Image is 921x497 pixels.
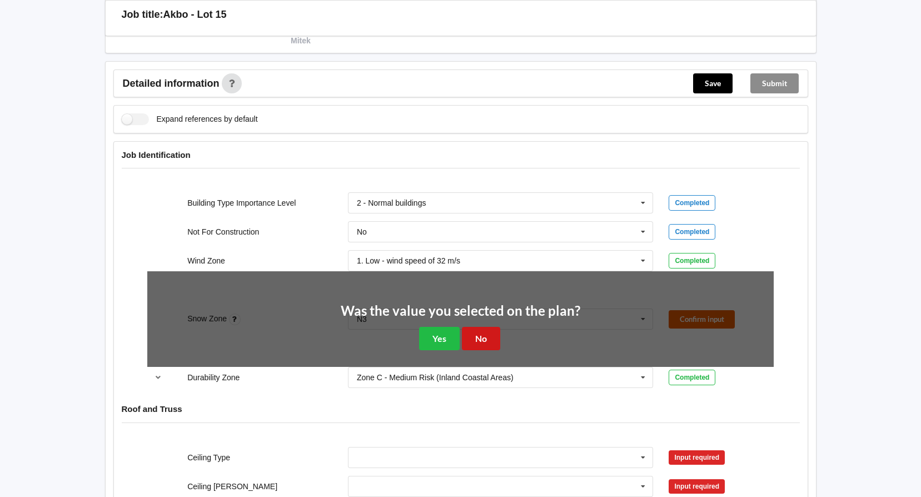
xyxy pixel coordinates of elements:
div: Input required [669,450,725,465]
div: 1. Low - wind speed of 32 m/s [357,257,460,265]
label: Durability Zone [187,373,240,382]
h3: Job title: [122,8,163,21]
label: Expand references by default [122,113,258,125]
label: Ceiling Type [187,453,230,462]
button: Yes [419,327,460,350]
h2: Was the value you selected on the plan? [341,302,580,320]
h4: Job Identification [122,150,800,160]
button: Save [693,73,733,93]
button: No [462,327,500,350]
label: Ceiling [PERSON_NAME] [187,482,277,491]
div: 2 - Normal buildings [357,199,426,207]
div: Completed [669,253,715,269]
label: Building Type Importance Level [187,198,296,207]
span: Detailed information [123,78,220,88]
label: Not For Construction [187,227,259,236]
div: Input required [669,479,725,494]
button: reference-toggle [147,367,169,387]
label: Wind Zone [187,256,225,265]
div: Completed [669,370,715,385]
div: Completed [669,224,715,240]
div: No [357,228,367,236]
h3: Akbo - Lot 15 [163,8,227,21]
h4: Roof and Truss [122,404,800,414]
div: Zone C - Medium Risk (Inland Coastal Areas) [357,374,514,381]
div: Completed [669,195,715,211]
